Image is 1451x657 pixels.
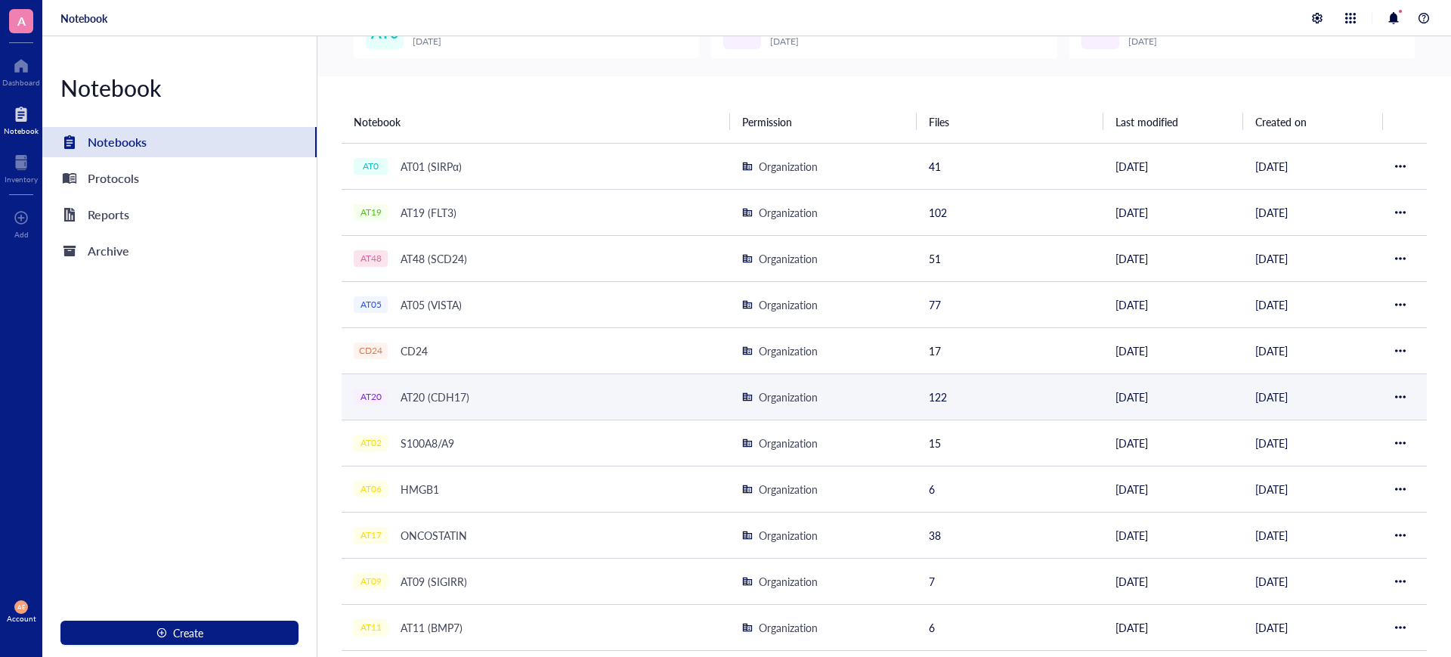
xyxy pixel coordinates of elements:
[759,573,818,590] div: Organization
[1103,466,1243,512] td: [DATE]
[1243,101,1383,143] th: Created on
[1103,281,1243,327] td: [DATE]
[1243,373,1383,420] td: [DATE]
[1243,512,1383,558] td: [DATE]
[394,202,463,223] div: AT19 (FLT3)
[1103,420,1243,466] td: [DATE]
[917,327,1103,373] td: 17
[1103,512,1243,558] td: [DATE]
[917,143,1103,189] td: 41
[917,281,1103,327] td: 77
[1243,327,1383,373] td: [DATE]
[42,127,317,157] a: Notebooks
[759,296,818,313] div: Organization
[14,230,29,239] div: Add
[394,294,469,315] div: AT05 (VISTA)
[1243,604,1383,650] td: [DATE]
[1243,235,1383,281] td: [DATE]
[759,389,818,405] div: Organization
[394,248,474,269] div: AT48 (SCD24)
[42,200,317,230] a: Reports
[42,236,317,266] a: Archive
[173,627,203,639] span: Create
[88,132,147,153] div: Notebooks
[759,158,818,175] div: Organization
[394,156,469,177] div: AT01 (SIRPα)
[394,432,461,454] div: S100A8/A9
[1243,143,1383,189] td: [DATE]
[1103,604,1243,650] td: [DATE]
[394,617,469,638] div: AT11 (BMP7)
[1243,466,1383,512] td: [DATE]
[1128,36,1270,47] div: [DATE]
[759,342,818,359] div: Organization
[917,558,1103,604] td: 7
[17,603,25,610] span: AE
[917,604,1103,650] td: 6
[88,168,139,189] div: Protocols
[4,102,39,135] a: Notebook
[917,189,1103,235] td: 102
[917,466,1103,512] td: 6
[60,11,107,25] a: Notebook
[88,240,129,262] div: Archive
[1103,558,1243,604] td: [DATE]
[917,235,1103,281] td: 51
[2,78,40,87] div: Dashboard
[342,101,730,143] th: Notebook
[1103,143,1243,189] td: [DATE]
[759,204,818,221] div: Organization
[1103,189,1243,235] td: [DATE]
[1103,327,1243,373] td: [DATE]
[42,73,317,103] div: Notebook
[2,54,40,87] a: Dashboard
[759,250,818,267] div: Organization
[759,527,818,544] div: Organization
[5,150,38,184] a: Inventory
[1103,101,1243,143] th: Last modified
[1243,420,1383,466] td: [DATE]
[60,621,299,645] button: Create
[394,525,474,546] div: ONCOSTATIN
[88,204,129,225] div: Reports
[394,386,476,408] div: AT20 (CDH17)
[42,163,317,194] a: Protocols
[1243,281,1383,327] td: [DATE]
[413,36,636,47] div: [DATE]
[759,435,818,451] div: Organization
[17,11,26,30] span: A
[1243,189,1383,235] td: [DATE]
[1103,373,1243,420] td: [DATE]
[759,481,818,497] div: Organization
[917,512,1103,558] td: 38
[1103,235,1243,281] td: [DATE]
[917,101,1103,143] th: Files
[394,571,474,592] div: AT09 (SIGIRR)
[759,619,818,636] div: Organization
[917,373,1103,420] td: 122
[394,340,435,361] div: CD24
[5,175,38,184] div: Inventory
[394,479,446,500] div: HMGB1
[730,101,917,143] th: Permission
[770,36,911,47] div: [DATE]
[4,126,39,135] div: Notebook
[917,420,1103,466] td: 15
[1243,558,1383,604] td: [DATE]
[7,614,36,623] div: Account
